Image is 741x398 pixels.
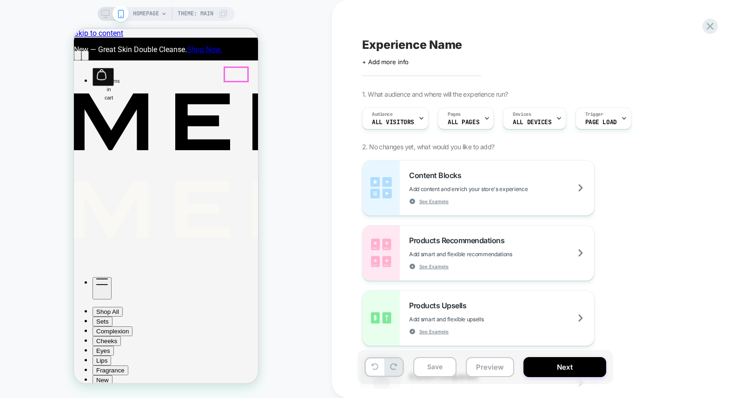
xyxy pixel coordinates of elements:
span: All Visitors [372,119,414,126]
span: ALL DEVICES [513,119,551,126]
span: See Example [419,328,449,335]
span: Products Recommendations [409,236,509,245]
span: See Example [419,263,449,270]
span: Sets [22,289,35,296]
span: See Example [419,198,449,205]
a: Shop Now. [113,16,148,25]
button: Eyes [19,317,40,327]
span: 1. What audience and where will the experience run? [362,90,508,98]
span: Theme: MAIN [178,7,213,21]
span: Add smart and flexible recommendations [409,251,559,258]
span: 2. No changes yet, what would you like to add? [362,143,494,151]
span: Lips [22,328,33,335]
button: Next [523,357,606,377]
span: HOMEPAGE [133,7,159,21]
span: Trigger [585,111,603,118]
span: Eyes [22,318,36,325]
span: Shop All [22,279,45,286]
span: items in cart [31,49,46,72]
span: Products Upsells [409,301,471,310]
button: Preview [466,357,514,377]
span: Experience Name [362,38,462,52]
button: Sets [19,288,39,298]
span: Add content and enrich your store's experience [409,186,574,192]
button: Complexion [19,298,59,307]
span: Fragrance [22,338,51,345]
span: Page Load [585,119,617,126]
span: Pages [448,111,461,118]
span: + Add more info [362,59,409,66]
button: Fragrance [19,337,54,346]
span: Add smart and flexible upsells [409,316,530,323]
span: Complexion [22,299,55,306]
button: Shop All [19,278,49,288]
span: Devices [513,111,531,118]
span: 0 [31,49,46,72]
button: Show Mobile Menu [19,248,38,271]
button: Lips [19,327,37,337]
span: Audience [372,111,393,118]
button: Save [413,357,457,377]
span: ALL PAGES [448,119,479,126]
button: Cheeks [19,307,47,317]
span: Cheeks [22,309,43,316]
span: Content Blocks [409,171,466,180]
span: New [22,348,35,355]
button: 0items in cart [19,39,40,57]
button: New [19,346,39,356]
